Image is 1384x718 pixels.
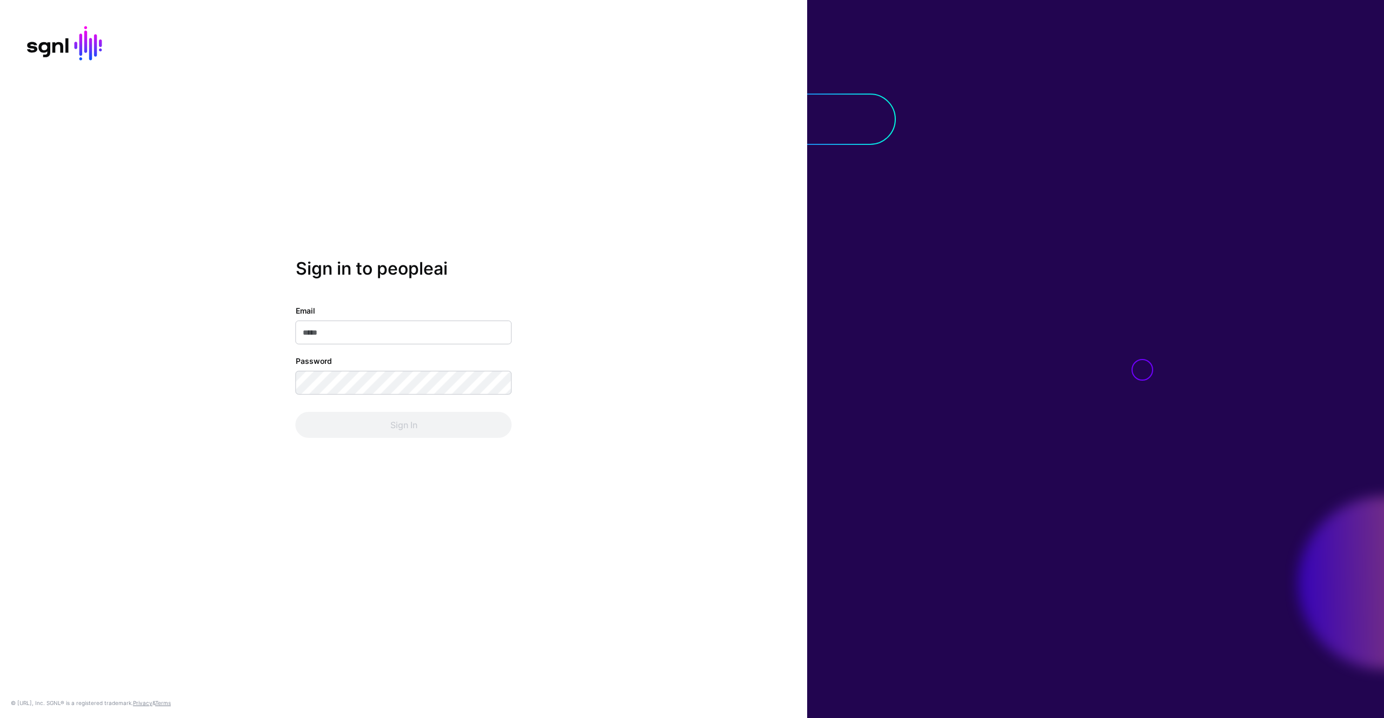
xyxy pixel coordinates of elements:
[296,305,315,316] label: Email
[133,700,152,706] a: Privacy
[155,700,171,706] a: Terms
[11,699,171,707] div: © [URL], Inc. SGNL® is a registered trademark. &
[296,355,332,367] label: Password
[296,258,512,279] h2: Sign in to peopleai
